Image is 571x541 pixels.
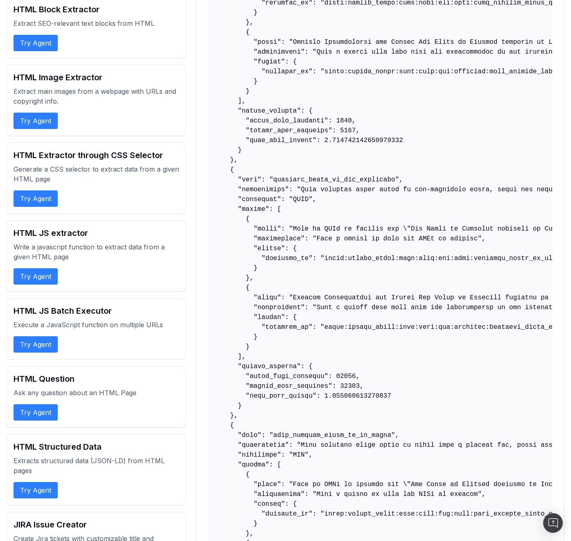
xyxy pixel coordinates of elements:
div: Open Intercom Messenger [543,513,563,533]
h2: HTML Structured Data [14,441,179,453]
h2: HTML Question [14,373,179,385]
h2: HTML Image Extractor [14,72,179,83]
button: Try Agent [14,404,58,421]
h2: HTML JS Batch Executor [14,305,179,317]
h2: HTML Extractor through CSS Selector [14,149,179,161]
h2: HTML Block Extractor [14,4,179,15]
p: Generate a CSS selector to extract data from a given HTML page [14,164,179,184]
p: Extract SEO-relevant text blocks from HTML [14,18,179,28]
p: Write a javascript function to extract data from a given HTML page [14,242,179,262]
button: Try Agent [14,336,58,353]
p: Extracts structured data (JSON-LD) from HTML pages [14,456,179,475]
button: Try Agent [14,35,58,51]
p: Extract main images from a webpage with URLs and copyright info. [14,86,179,106]
p: Ask any question about an HTML Page [14,388,179,398]
p: Execute a JavaScript function on multiple URLs [14,320,179,330]
button: Try Agent [14,482,58,498]
h2: HTML JS extractor [14,227,179,239]
button: Try Agent [14,268,58,285]
button: Try Agent [14,190,58,207]
button: Try Agent [14,113,58,129]
h2: JIRA Issue Creator [14,519,179,530]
